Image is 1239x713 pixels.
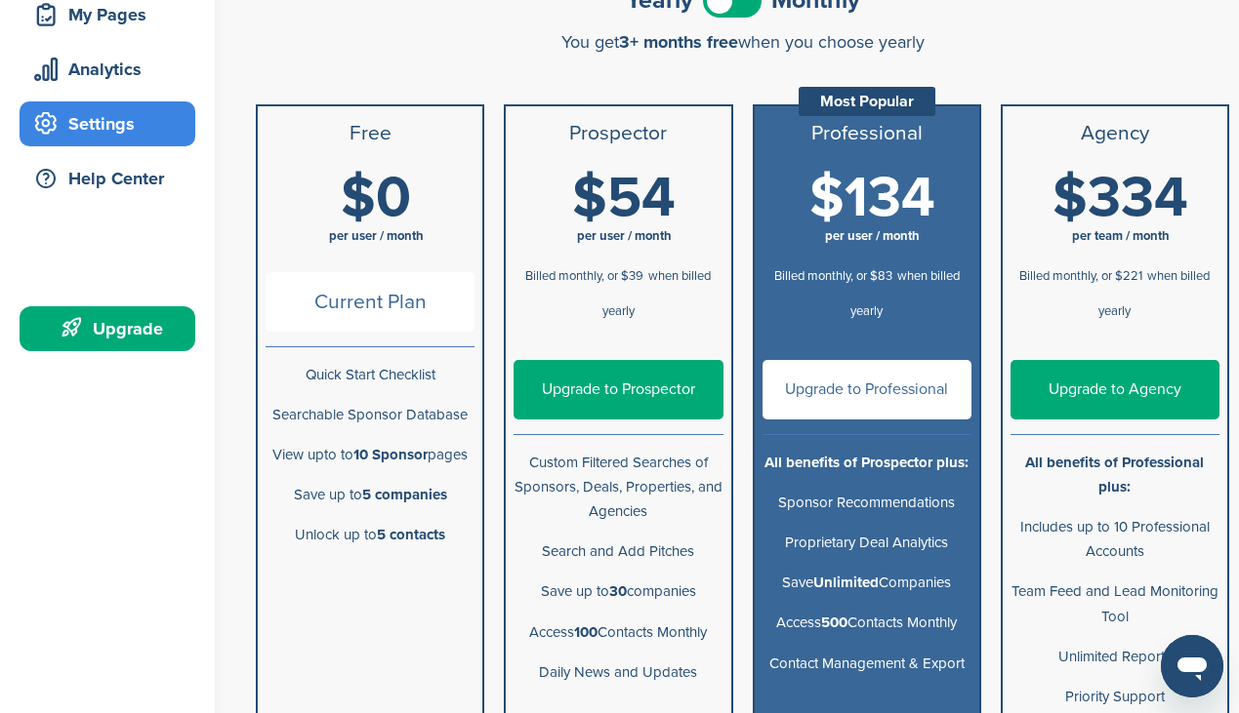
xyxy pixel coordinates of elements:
p: Custom Filtered Searches of Sponsors, Deals, Properties, and Agencies [514,451,723,525]
b: 10 Sponsor [353,446,428,463]
p: Contact Management & Export [763,652,971,676]
p: View upto to pages [266,443,475,467]
p: Unlock up to [266,523,475,547]
a: Upgrade [20,306,195,351]
div: You get when you choose yearly [256,32,1229,52]
span: Billed monthly, or $221 [1019,268,1142,284]
span: $0 [341,164,411,232]
p: Includes up to 10 Professional Accounts [1011,515,1219,564]
b: 30 [609,582,627,600]
a: Analytics [20,47,195,92]
p: Searchable Sponsor Database [266,403,475,427]
b: 5 companies [362,486,447,503]
span: per user / month [825,228,920,244]
p: Save up to companies [514,579,723,604]
span: $134 [809,164,935,232]
div: Settings [29,106,195,141]
span: when billed yearly [602,268,712,319]
span: per user / month [577,228,672,244]
div: Most Popular [799,87,935,116]
a: Settings [20,101,195,146]
b: Unlimited [813,574,879,591]
a: Upgrade to Professional [763,360,971,419]
div: Upgrade [29,311,195,346]
p: Proprietary Deal Analytics [763,531,971,555]
p: Priority Support [1011,685,1219,709]
a: Upgrade to Prospector [514,360,723,419]
h3: Professional [763,122,971,145]
span: $54 [572,164,676,232]
h3: Agency [1011,122,1219,145]
p: Daily News and Updates [514,660,723,685]
p: Access Contacts Monthly [763,611,971,635]
a: Help Center [20,156,195,201]
p: Save up to [266,483,475,507]
span: 3+ months free [619,31,738,53]
b: All benefits of Prospector plus: [764,454,969,471]
p: Team Feed and Lead Monitoring Tool [1011,579,1219,628]
span: per user / month [329,228,424,244]
h3: Prospector [514,122,723,145]
p: Access Contacts Monthly [514,620,723,645]
span: Current Plan [266,272,475,332]
p: Save Companies [763,571,971,595]
span: Billed monthly, or $39 [525,268,643,284]
b: 100 [574,623,598,641]
span: Billed monthly, or $83 [774,268,892,284]
iframe: Button to launch messaging window [1161,635,1223,697]
h3: Free [266,122,475,145]
p: Search and Add Pitches [514,539,723,564]
p: Unlimited Reports [1011,645,1219,669]
p: Sponsor Recommendations [763,491,971,515]
span: when billed yearly [1098,268,1210,319]
div: Analytics [29,52,195,87]
span: per team / month [1072,228,1170,244]
span: when billed yearly [850,268,960,319]
b: 5 contacts [377,526,445,543]
span: $334 [1053,164,1188,232]
b: 500 [821,614,847,631]
a: Upgrade to Agency [1011,360,1219,419]
b: All benefits of Professional plus: [1025,454,1204,495]
p: Quick Start Checklist [266,363,475,387]
div: Help Center [29,161,195,196]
